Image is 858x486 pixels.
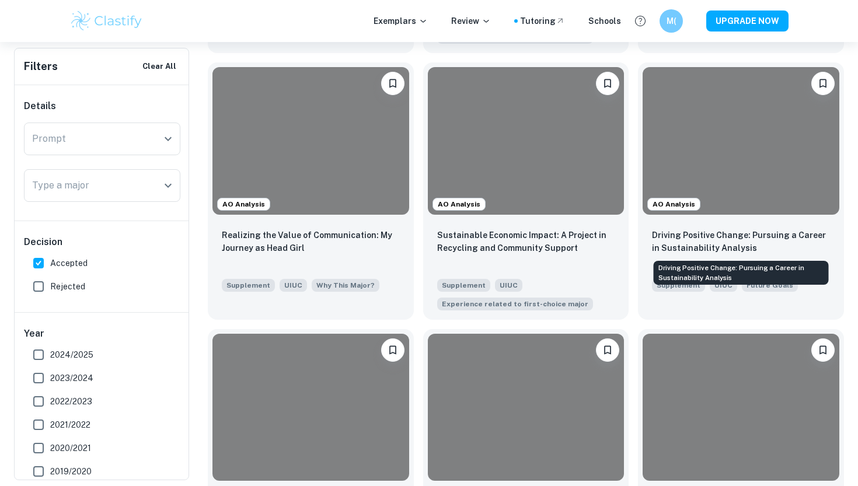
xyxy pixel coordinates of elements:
[423,62,629,319] a: AO AnalysisBookmarkSustainable Economic Impact: A Project in Recycling and Community SupportSuppl...
[50,395,92,408] span: 2022/2023
[316,280,375,291] span: Why This Major?
[69,9,144,33] img: Clastify logo
[50,442,91,454] span: 2020/2021
[437,229,615,254] p: Sustainable Economic Impact: A Project in Recycling and Community Support
[665,15,678,27] h6: M(
[222,279,275,292] span: Supplement
[312,278,379,292] span: You have selected a second-choice major. Please explain your interest in that major or your overa...
[433,199,485,209] span: AO Analysis
[160,177,176,194] button: Open
[381,338,404,362] button: Bookmark
[280,279,307,292] span: UIUC
[50,348,93,361] span: 2024/2025
[495,279,522,292] span: UIUC
[630,11,650,31] button: Help and Feedback
[652,229,830,254] p: Driving Positive Change: Pursuing a Career in Sustainability Analysis
[24,235,180,249] h6: Decision
[442,299,588,309] span: Experience related to first-choice major
[160,131,176,147] button: Open
[50,280,85,293] span: Rejected
[381,72,404,95] button: Bookmark
[50,372,93,384] span: 2023/2024
[50,465,92,478] span: 2019/2020
[451,15,491,27] p: Review
[50,257,88,270] span: Accepted
[374,15,428,27] p: Exemplars
[638,62,844,319] a: AO AnalysisBookmarkDriving Positive Change: Pursuing a Career in Sustainability AnalysisSupplemen...
[588,15,621,27] a: Schools
[648,199,700,209] span: AO Analysis
[139,58,179,75] button: Clear All
[660,9,683,33] button: M(
[811,72,835,95] button: Bookmark
[811,338,835,362] button: Bookmark
[596,338,619,362] button: Bookmark
[596,72,619,95] button: Bookmark
[218,199,270,209] span: AO Analysis
[24,58,58,75] h6: Filters
[520,15,565,27] a: Tutoring
[208,62,414,319] a: AO AnalysisBookmarkRealizing the Value of Communication: My Journey as Head GirlSupplementUIUCYou...
[24,99,180,113] h6: Details
[706,11,789,32] button: UPGRADE NOW
[654,261,829,285] div: Driving Positive Change: Pursuing a Career in Sustainability Analysis
[437,296,593,310] span: Explain, in detail, an experience you've had in the past 3 to 4 years related to your first-choic...
[222,229,400,254] p: Realizing the Value of Communication: My Journey as Head Girl
[24,327,180,341] h6: Year
[50,418,90,431] span: 2021/2022
[437,279,490,292] span: Supplement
